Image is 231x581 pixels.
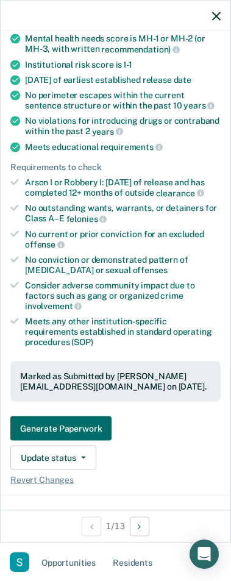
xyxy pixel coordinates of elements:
span: offenses [133,265,168,275]
div: Mental health needs score is MH-1 or MH-2 (or MH-3, with written [25,34,221,54]
span: offense [25,240,65,249]
div: No current or prior conviction for an excluded [25,229,221,249]
div: No outstanding wants, warrants, or detainers for Class A–E [25,203,221,224]
span: Revert Changes [10,474,74,485]
button: Update status [10,445,96,469]
div: No perimeter escapes within the current sentence structure or within the past 10 [25,90,221,110]
span: felonies [66,214,107,224]
span: requirements [101,142,163,152]
div: Meets educational [25,141,221,152]
div: Arson I or Robbery I: [DATE] of release and has completed 12+ months of outside [25,177,221,198]
span: years [92,126,123,136]
span: I-1 [124,59,132,69]
button: Previous Opportunity [82,516,101,536]
div: Marked as Submitted by [PERSON_NAME][EMAIL_ADDRESS][DOMAIN_NAME] on [DATE]. [20,371,211,392]
div: No conviction or demonstrated pattern of [MEDICAL_DATA] or sexual [25,255,221,276]
div: Requirements to check [10,162,221,173]
span: date [174,74,191,84]
div: [DATE] of earliest established release [25,74,221,85]
span: involvement [25,301,82,311]
button: Generate Paperwork [10,416,112,440]
div: 1 / 13 [1,510,230,542]
span: recommendation) [101,45,180,54]
div: Meets any other institution-specific requirements established in standard operating procedures [25,316,221,347]
span: clearance [156,188,205,198]
button: Next Opportunity [130,516,149,536]
div: Consider adverse community impact due to factors such as gang or organized crime [25,280,221,311]
div: Open Intercom Messenger [190,540,219,569]
div: No violations for introducing drugs or contraband within the past 2 [25,116,221,137]
span: years [183,101,215,110]
a: Generate Paperwork [10,416,116,440]
span: (SOP) [71,337,93,346]
div: Institutional risk score is [25,59,221,70]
